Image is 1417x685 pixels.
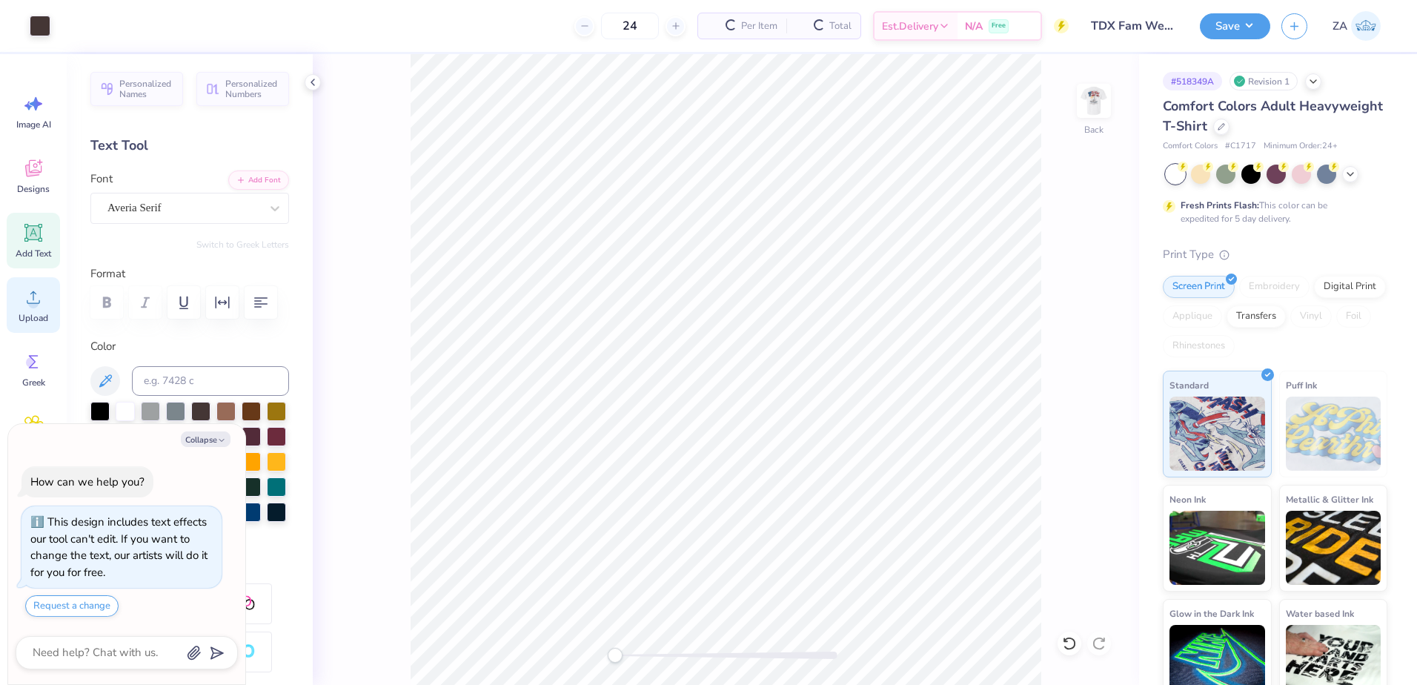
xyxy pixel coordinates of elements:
img: Standard [1169,397,1265,471]
img: Metallic & Glitter Ink [1286,511,1381,585]
div: Print Type [1163,246,1387,263]
div: Vinyl [1290,305,1332,328]
span: ZA [1333,18,1347,35]
button: Add Font [228,171,289,190]
span: Minimum Order: 24 + [1264,140,1338,153]
span: Personalized Names [119,79,174,99]
span: Neon Ink [1169,492,1206,507]
div: Embroidery [1239,276,1310,298]
div: Foil [1336,305,1371,328]
button: Collapse [181,431,230,447]
button: Save [1200,13,1270,39]
div: Accessibility label [608,648,623,663]
span: Image AI [16,119,51,130]
button: Personalized Numbers [196,72,289,106]
span: Designs [17,183,50,195]
div: Transfers [1227,305,1286,328]
img: Puff Ink [1286,397,1381,471]
span: Comfort Colors Adult Heavyweight T-Shirt [1163,97,1383,135]
strong: Fresh Prints Flash: [1181,199,1259,211]
div: How can we help you? [30,474,145,489]
button: Request a change [25,595,119,617]
div: This color can be expedited for 5 day delivery. [1181,199,1363,225]
div: Back [1084,123,1104,136]
input: e.g. 7428 c [132,366,289,396]
div: Applique [1163,305,1222,328]
span: Per Item [741,19,777,34]
span: Add Text [16,248,51,259]
span: Glow in the Dark Ink [1169,606,1254,621]
img: Back [1079,86,1109,116]
div: # 518349A [1163,72,1222,90]
span: Upload [19,312,48,324]
img: Neon Ink [1169,511,1265,585]
span: # C1717 [1225,140,1256,153]
label: Format [90,265,289,282]
input: – – [601,13,659,39]
button: Switch to Greek Letters [196,239,289,251]
span: Personalized Numbers [225,79,280,99]
span: Water based Ink [1286,606,1354,621]
span: Est. Delivery [882,19,938,34]
span: Total [829,19,852,34]
span: N/A [965,19,983,34]
a: ZA [1326,11,1387,41]
div: Text Tool [90,136,289,156]
img: Zuriel Alaba [1351,11,1381,41]
span: Comfort Colors [1163,140,1218,153]
input: Untitled Design [1080,11,1189,41]
div: Rhinestones [1163,335,1235,357]
div: Revision 1 [1229,72,1298,90]
div: Digital Print [1314,276,1386,298]
div: This design includes text effects our tool can't edit. If you want to change the text, our artist... [30,514,208,580]
div: Screen Print [1163,276,1235,298]
span: Puff Ink [1286,377,1317,393]
label: Color [90,338,289,355]
span: Metallic & Glitter Ink [1286,492,1373,507]
span: Greek [22,377,45,388]
span: Free [992,21,1006,31]
label: Font [90,171,113,188]
button: Personalized Names [90,72,183,106]
span: Standard [1169,377,1209,393]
